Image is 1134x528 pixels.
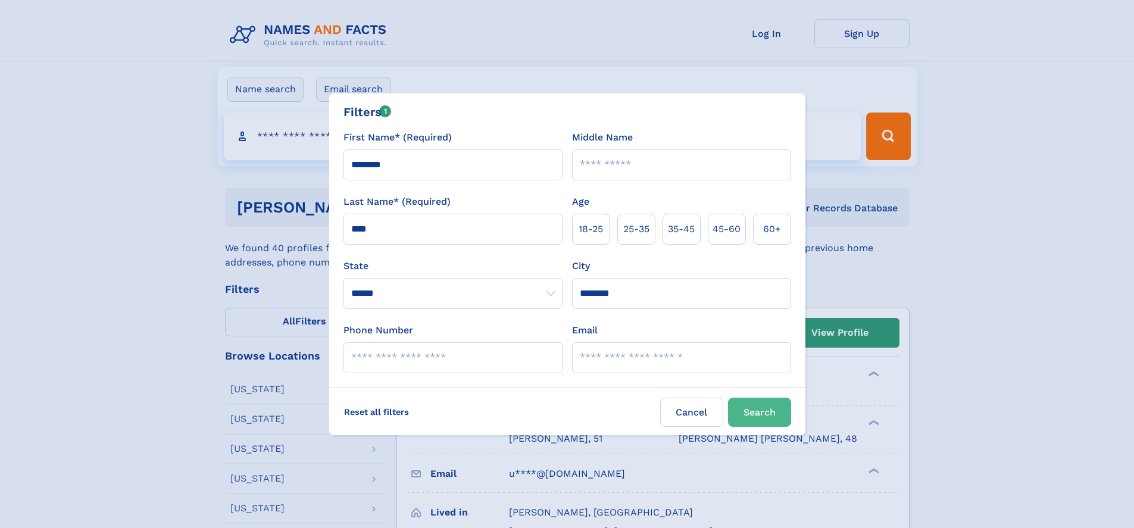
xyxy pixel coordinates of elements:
span: 45‑60 [713,222,741,236]
label: Last Name* (Required) [343,195,451,209]
button: Search [728,398,791,427]
div: Filters [343,103,392,121]
span: 35‑45 [668,222,695,236]
label: Phone Number [343,323,413,338]
label: Reset all filters [336,398,417,426]
span: 18‑25 [579,222,603,236]
label: Cancel [660,398,723,427]
span: 60+ [763,222,781,236]
label: First Name* (Required) [343,130,452,145]
label: City [572,259,590,273]
span: 25‑35 [623,222,649,236]
label: Email [572,323,598,338]
label: Age [572,195,589,209]
label: State [343,259,563,273]
label: Middle Name [572,130,633,145]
